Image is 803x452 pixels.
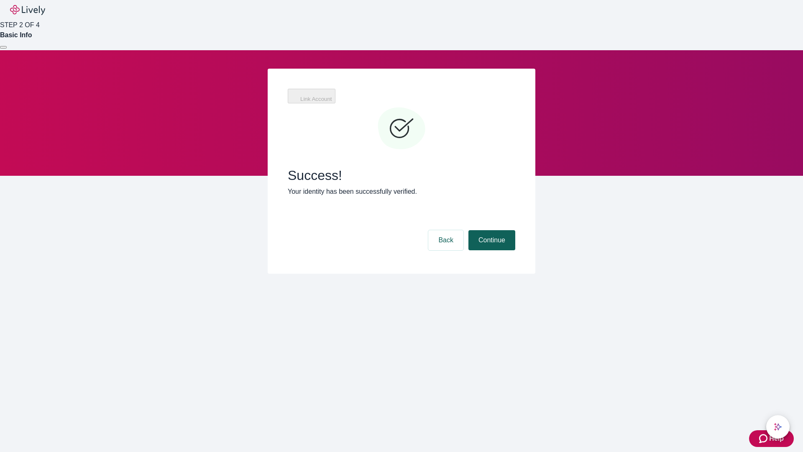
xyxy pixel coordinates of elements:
[10,5,45,15] img: Lively
[468,230,515,250] button: Continue
[774,423,782,431] svg: Lively AI Assistant
[288,167,515,183] span: Success!
[376,104,427,154] svg: Checkmark icon
[288,187,515,197] p: Your identity has been successfully verified.
[288,89,335,103] button: Link Account
[749,430,794,447] button: Zendesk support iconHelp
[769,434,784,444] span: Help
[428,230,463,250] button: Back
[766,415,790,439] button: chat
[759,434,769,444] svg: Zendesk support icon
